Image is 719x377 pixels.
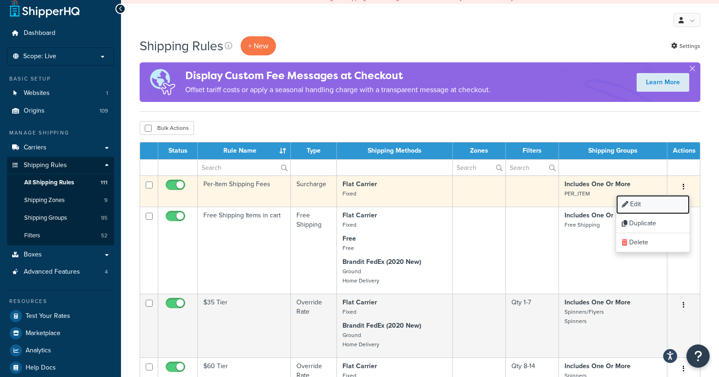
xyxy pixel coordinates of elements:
th: Filters [506,142,559,159]
span: Origins [24,107,45,115]
small: Free Shipping [564,221,600,229]
strong: Brandit FedEx (2020 New) [343,257,421,267]
strong: Flat Carrier [343,297,377,307]
strong: Free [343,234,356,243]
span: All Shipping Rules [24,179,74,187]
small: Spinners/Flyers Spinners [564,308,604,325]
a: Advanced Features 4 [7,263,114,281]
th: Rule Name : activate to sort column ascending [198,142,291,159]
td: Per-Item Shipping Fees [198,175,291,207]
small: Fixed [343,308,356,316]
td: Free Shipping Items in cart [198,207,291,294]
input: Search [506,160,559,175]
small: Ground Home Delivery [343,267,379,285]
span: Carriers [24,144,47,152]
span: Shipping Groups [24,214,67,222]
li: Shipping Zones [7,192,114,209]
p: Offset tariff costs or apply a seasonal handling charge with a transparent message at checkout. [185,83,491,96]
a: Shipping Groups 95 [7,209,114,227]
button: Open Resource Center [686,344,710,368]
span: 9 [104,196,108,204]
span: 111 [101,179,108,187]
span: Test Your Rates [26,312,70,320]
input: Search [453,160,505,175]
small: Ground Home Delivery [343,331,379,349]
td: Override Rate [291,294,337,357]
small: Free [343,244,354,252]
a: Boxes [7,246,114,263]
a: Shipping Zones 9 [7,192,114,209]
span: 52 [101,232,108,240]
a: Origins 109 [7,102,114,120]
img: duties-banner-06bc72dcb5fe05cb3f9472aba00be2ae8eb53ab6f0d8bb03d382ba314ac3c341.png [140,62,185,102]
span: 109 [100,107,108,115]
span: Marketplace [26,330,60,337]
span: Boxes [24,251,42,259]
th: Status [158,142,198,159]
span: Shipping Zones [24,196,65,204]
li: Shipping Groups [7,209,114,227]
span: Scope: Live [23,53,56,61]
span: Shipping Rules [24,162,67,169]
a: Carriers [7,139,114,156]
a: Test Your Rates [7,308,114,324]
a: Duplicate [616,214,690,233]
li: Websites [7,85,114,102]
a: Filters 52 [7,227,114,244]
a: Settings [671,40,700,53]
td: $35 Tier [198,294,291,357]
span: Websites [24,89,50,97]
a: Analytics [7,342,114,359]
a: Shipping Rules [7,157,114,174]
td: Free Shipping [291,207,337,294]
strong: Flat Carrier [343,361,377,371]
td: Qty 1-7 [506,294,559,357]
span: Advanced Features [24,268,80,276]
small: Fixed [343,221,356,229]
li: Advanced Features [7,263,114,281]
a: Dashboard [7,25,114,42]
li: Origins [7,102,114,120]
span: Help Docs [26,364,56,372]
td: Surcharge [291,175,337,207]
strong: Flat Carrier [343,210,377,220]
small: PER_ITEM [564,189,590,198]
h1: Shipping Rules [140,37,223,55]
span: Filters [24,232,40,240]
strong: Includes One Or More [564,297,631,307]
th: Actions [667,142,700,159]
th: Shipping Methods [337,142,453,159]
span: Dashboard [24,29,55,37]
button: Bulk Actions [140,121,194,135]
strong: Brandit FedEx (2020 New) [343,321,421,330]
li: Filters [7,227,114,244]
li: All Shipping Rules [7,174,114,191]
li: Shipping Rules [7,157,114,245]
div: Resources [7,297,114,305]
a: All Shipping Rules 111 [7,174,114,191]
strong: Includes One Or More [564,361,631,371]
strong: Flat Carrier [343,179,377,189]
span: 95 [101,214,108,222]
th: Shipping Groups [559,142,667,159]
strong: Includes One Or More [564,210,631,220]
th: Zones [453,142,506,159]
a: Marketplace [7,325,114,342]
a: Websites 1 [7,85,114,102]
a: Learn More [637,73,689,92]
input: Search [198,160,290,175]
a: Help Docs [7,359,114,376]
a: Edit [616,195,690,214]
small: Fixed [343,189,356,198]
div: Basic Setup [7,75,114,83]
p: + New [241,36,276,55]
a: Delete [616,233,690,252]
th: Type [291,142,337,159]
